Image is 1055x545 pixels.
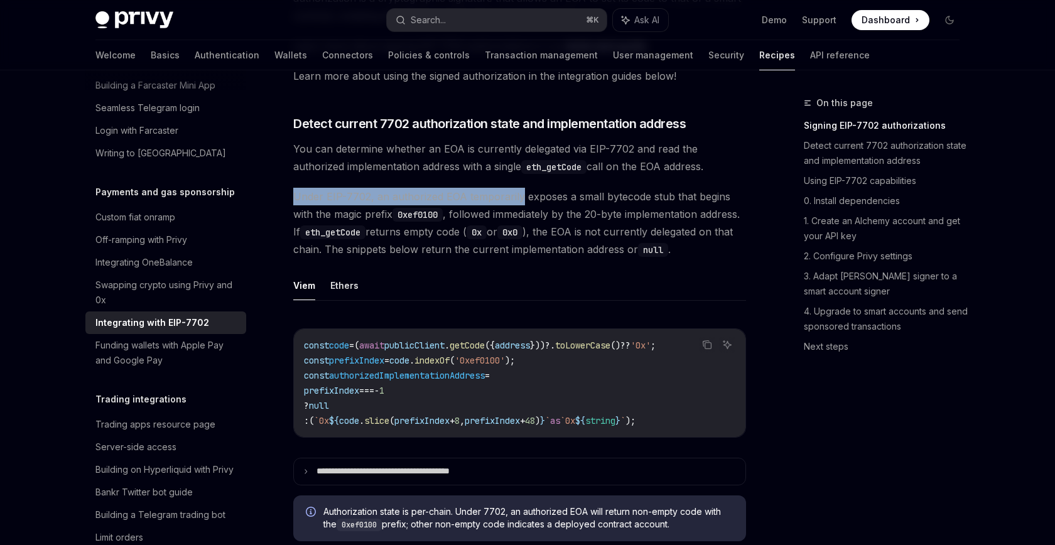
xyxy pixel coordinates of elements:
[95,485,193,500] div: Bankr Twitter bot guide
[699,337,715,353] button: Copy the contents from the code block
[465,415,520,426] span: prefixIndex
[485,340,495,351] span: ({
[293,271,315,300] button: Viem
[95,462,234,477] div: Building on Hyperliquid with Privy
[387,9,607,31] button: Search...⌘K
[762,14,787,26] a: Demo
[613,9,668,31] button: Ask AI
[530,340,555,351] span: }))?.
[719,337,735,353] button: Ask AI
[585,415,615,426] span: string
[634,14,659,26] span: Ask AI
[467,225,487,239] code: 0x
[304,415,309,426] span: :
[520,415,525,426] span: +
[95,100,200,116] div: Seamless Telegram login
[95,232,187,247] div: Off-ramping with Privy
[625,415,636,426] span: );
[450,415,455,426] span: +
[349,340,354,351] span: =
[329,415,339,426] span: ${
[95,315,209,330] div: Integrating with EIP-7702
[545,415,550,426] span: `
[151,40,180,70] a: Basics
[85,458,246,481] a: Building on Hyperliquid with Privy
[759,40,795,70] a: Recipes
[939,10,960,30] button: Toggle dark mode
[450,355,455,366] span: (
[309,400,329,411] span: null
[620,340,630,351] span: ??
[85,97,246,119] a: Seamless Telegram login
[389,355,409,366] span: code
[309,415,314,426] span: (
[304,400,309,411] span: ?
[804,116,970,136] a: Signing EIP-7702 authorizations
[495,340,530,351] span: address
[535,415,540,426] span: )
[613,40,693,70] a: User management
[306,507,318,519] svg: Info
[359,340,384,351] span: await
[862,14,910,26] span: Dashboard
[329,340,349,351] span: code
[304,385,359,396] span: prefixIndex
[802,14,836,26] a: Support
[95,255,193,270] div: Integrating OneBalance
[95,185,235,200] h5: Payments and gas sponsorship
[329,370,485,381] span: authorizedImplementationAddress
[384,355,389,366] span: =
[445,340,450,351] span: .
[95,392,187,407] h5: Trading integrations
[95,278,239,308] div: Swapping crypto using Privy and 0x
[293,115,686,132] span: Detect current 7702 authorization state and implementation address
[329,355,384,366] span: prefixIndex
[314,415,329,426] span: `0x
[85,142,246,165] a: Writing to [GEOGRAPHIC_DATA]
[85,229,246,251] a: Off-ramping with Privy
[364,415,389,426] span: slice
[708,40,744,70] a: Security
[85,311,246,334] a: Integrating with EIP-7702
[414,355,450,366] span: indexOf
[392,208,443,222] code: 0xef0100
[195,40,259,70] a: Authentication
[330,271,359,300] button: Ethers
[304,370,329,381] span: const
[95,507,225,522] div: Building a Telegram trading bot
[95,146,226,161] div: Writing to [GEOGRAPHIC_DATA]
[455,415,460,426] span: 8
[810,40,870,70] a: API reference
[409,355,414,366] span: .
[630,340,651,351] span: '0x'
[560,415,575,426] span: `0x
[485,370,490,381] span: =
[274,40,307,70] a: Wallets
[497,225,522,239] code: 0x0
[337,519,382,531] code: 0xef0100
[485,40,598,70] a: Transaction management
[95,440,176,455] div: Server-side access
[638,243,668,257] code: null
[389,415,394,426] span: (
[304,340,329,351] span: const
[85,274,246,311] a: Swapping crypto using Privy and 0x
[852,10,929,30] a: Dashboard
[610,340,620,351] span: ()
[85,481,246,504] a: Bankr Twitter bot guide
[555,340,610,351] span: toLowerCase
[804,266,970,301] a: 3. Adapt [PERSON_NAME] signer to a smart account signer
[322,40,373,70] a: Connectors
[379,385,384,396] span: 1
[804,191,970,211] a: 0. Install dependencies
[460,415,465,426] span: ,
[388,40,470,70] a: Policies & controls
[95,417,215,432] div: Trading apps resource page
[804,171,970,191] a: Using EIP-7702 capabilities
[804,246,970,266] a: 2. Configure Privy settings
[95,11,173,29] img: dark logo
[615,415,620,426] span: }
[300,225,365,239] code: eth_getCode
[384,340,445,351] span: publicClient
[804,136,970,171] a: Detect current 7702 authorization state and implementation address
